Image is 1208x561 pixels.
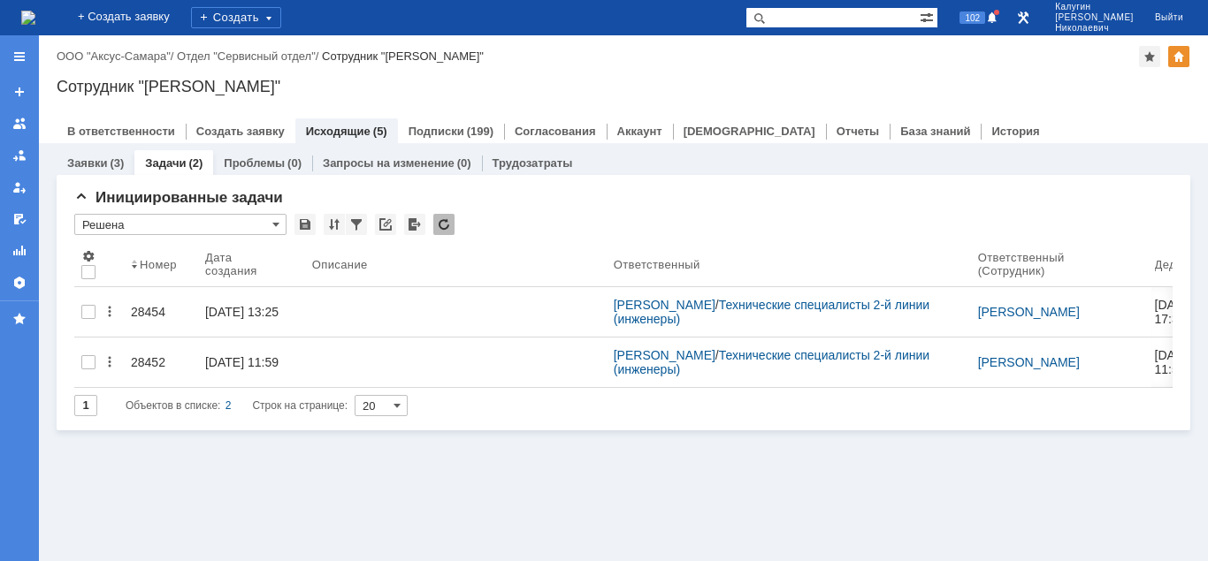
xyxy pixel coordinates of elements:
a: Перейти на домашнюю страницу [21,11,35,25]
div: Обновлять список [433,214,455,235]
a: ООО "Аксус-Самара" [57,49,171,63]
a: Запросы на изменение [323,156,455,170]
a: Задачи [145,156,186,170]
a: [PERSON_NAME] [978,355,1080,369]
div: Описание [312,258,369,271]
div: Действия [103,305,117,319]
div: Действия [103,355,117,369]
a: Согласования [515,125,596,138]
span: Объектов в списке: [126,399,220,412]
a: Технические специалисты 2-й линии (инженеры) [614,348,933,376]
span: Инициированные задачи [74,189,283,206]
th: Ответственный [607,242,971,287]
a: Заявки в моей ответственности [5,141,34,170]
th: Номер [124,242,198,287]
a: Отчеты [837,125,880,138]
a: Трудозатраты [493,156,573,170]
a: Создать заявку [5,78,34,106]
div: / [57,49,177,63]
div: (5) [373,125,387,138]
a: 28454 [124,294,198,330]
div: Изменить домашнюю страницу [1168,46,1189,67]
div: / [177,49,322,63]
div: Скопировать ссылку на список [375,214,396,235]
div: (199) [467,125,493,138]
a: [DEMOGRAPHIC_DATA] [684,125,815,138]
div: Создать [191,7,281,28]
a: Создать заявку [196,125,285,138]
div: Дата создания [205,251,284,277]
a: [DATE] 13:25 [198,294,305,330]
a: Подписки [409,125,464,138]
div: / [614,348,964,376]
a: Отчеты [5,237,34,265]
a: Заявки на командах [5,110,34,138]
div: Дедлайн [1155,258,1204,271]
div: Номер [140,258,177,271]
div: 28454 [131,305,191,319]
span: Расширенный поиск [920,8,937,25]
a: 28452 [124,345,198,380]
div: Сотрудник "[PERSON_NAME]" [57,78,1190,95]
a: Технические специалисты 2-й линии (инженеры) [614,298,933,326]
span: Калугин [1055,2,1134,12]
a: Исходящие [306,125,371,138]
div: 2 [226,395,232,416]
div: / [614,298,964,326]
div: [DATE] 11:59 [205,355,279,369]
a: [PERSON_NAME] [978,305,1080,319]
span: Настройки [81,249,96,263]
a: Аккаунт [617,125,662,138]
a: Заявки [67,156,107,170]
div: 28452 [131,355,191,369]
div: Сохранить вид [294,214,316,235]
span: [PERSON_NAME] [1055,12,1134,23]
a: В ответственности [67,125,175,138]
a: Отдел "Сервисный отдел" [177,49,316,63]
div: [DATE] 13:25 [205,305,279,319]
a: [PERSON_NAME] [614,298,715,312]
div: Экспорт списка [404,214,425,235]
a: База знаний [900,125,970,138]
div: Добавить в избранное [1139,46,1160,67]
a: Проблемы [224,156,285,170]
a: Настройки [5,269,34,297]
div: (0) [457,156,471,170]
i: Строк на странице: [126,395,348,416]
div: (3) [110,156,124,170]
th: Ответственный (Сотрудник) [971,242,1148,287]
div: (2) [188,156,203,170]
a: [DATE] 11:59 [198,345,305,380]
a: [PERSON_NAME] [614,348,715,362]
a: Мои заявки [5,173,34,201]
span: Николаевич [1055,23,1134,34]
a: Мои согласования [5,205,34,233]
img: logo [21,11,35,25]
th: Дата создания [198,242,305,287]
div: Ответственный (Сотрудник) [978,251,1127,277]
div: (0) [287,156,302,170]
span: 102 [960,11,985,24]
div: Ответственный [614,258,700,271]
div: Сотрудник "[PERSON_NAME]" [322,49,484,63]
a: Перейти в интерфейс администратора [1013,7,1034,28]
div: Фильтрация... [346,214,367,235]
a: История [991,125,1039,138]
div: Сортировка... [324,214,345,235]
